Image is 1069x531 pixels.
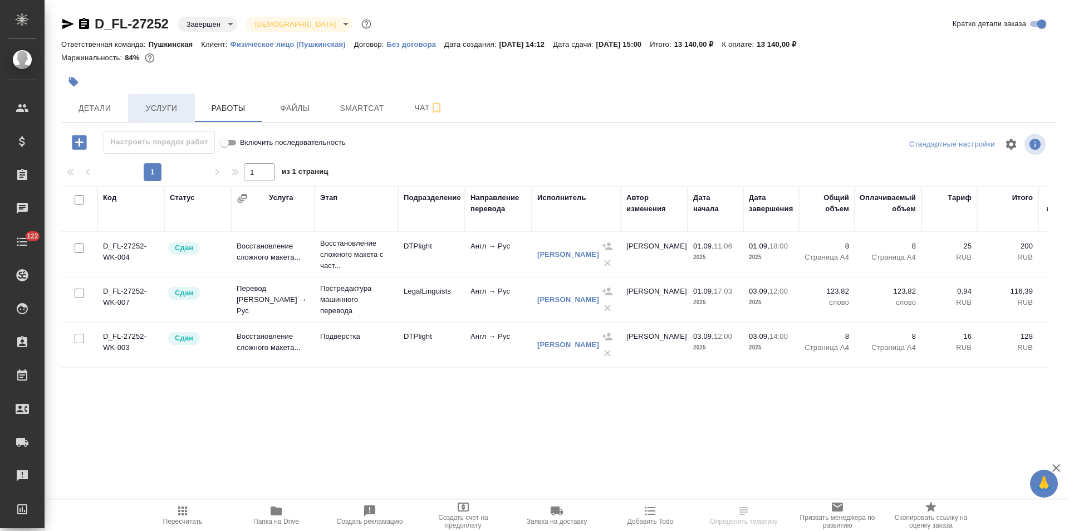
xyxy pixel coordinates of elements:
[714,287,732,295] p: 17:03
[97,325,164,364] td: D_FL-27252-WK-003
[95,16,169,31] a: D_FL-27252
[175,242,193,254] p: Сдан
[805,331,849,342] p: 8
[231,235,315,274] td: Восстановление сложного макета...
[906,136,998,153] div: split button
[805,252,849,263] p: Страница А4
[282,165,328,181] span: из 1 страниц
[749,332,769,340] p: 03.09,
[769,287,788,295] p: 12:00
[693,287,714,295] p: 01.09,
[537,295,599,304] a: [PERSON_NAME]
[61,40,149,48] p: Ответственная команда:
[860,286,916,297] p: 123,82
[465,325,532,364] td: Англ → Рус
[125,53,142,62] p: 84%
[953,18,1026,30] span: Кратко детали заказа
[749,242,769,250] p: 01.09,
[722,40,757,48] p: К оплате:
[103,192,116,203] div: Код
[231,39,354,48] a: Физическое лицо (Пушкинская)
[537,340,599,349] a: [PERSON_NAME]
[860,241,916,252] p: 8
[749,287,769,295] p: 03.09,
[64,131,95,154] button: Добавить работу
[693,242,714,250] p: 01.09,
[860,252,916,263] p: Страница А4
[860,297,916,308] p: слово
[749,297,793,308] p: 2025
[178,17,237,32] div: Завершен
[621,235,688,274] td: [PERSON_NAME]
[231,40,354,48] p: Физическое лицо (Пушкинская)
[398,280,465,319] td: LegalLinguists
[693,297,738,308] p: 2025
[948,192,972,203] div: Тариф
[1024,134,1048,155] span: Посмотреть информацию
[398,325,465,364] td: DTPlight
[983,331,1033,342] p: 128
[402,101,455,115] span: Чат
[359,17,374,31] button: Доп статусы указывают на важность/срочность заказа
[202,101,255,115] span: Работы
[805,297,849,308] p: слово
[626,192,682,215] div: Автор изменения
[135,101,188,115] span: Услуги
[175,288,193,299] p: Сдан
[927,252,972,263] p: RUB
[3,228,42,256] a: 122
[320,238,393,271] p: Восстановление сложного макета с част...
[354,40,387,48] p: Договор:
[927,342,972,353] p: RUB
[674,40,722,48] p: 13 140,00 ₽
[714,332,732,340] p: 12:00
[621,325,688,364] td: [PERSON_NAME]
[693,192,738,215] div: Дата начала
[465,235,532,274] td: Англ → Рус
[1030,470,1058,498] button: 🙏
[320,331,393,342] p: Подверстка
[143,51,157,65] button: 1794.39 RUB;
[320,283,393,316] p: Постредактура машинного перевода
[237,193,248,204] button: Сгруппировать
[927,297,972,308] p: RUB
[465,280,532,319] td: Англ → Рус
[320,192,337,203] div: Этап
[805,192,849,215] div: Общий объем
[983,297,1033,308] p: RUB
[983,342,1033,353] p: RUB
[596,40,650,48] p: [DATE] 15:00
[499,40,553,48] p: [DATE] 14:12
[61,17,75,31] button: Скопировать ссылку для ЯМессенджера
[805,286,849,297] p: 123,82
[61,70,86,94] button: Добавить тэг
[252,20,339,29] button: [DEMOGRAPHIC_DATA]
[693,252,738,263] p: 2025
[470,192,526,215] div: Направление перевода
[749,342,793,353] p: 2025
[749,252,793,263] p: 2025
[749,192,793,215] div: Дата завершения
[927,286,972,297] p: 0,94
[927,331,972,342] p: 16
[335,101,389,115] span: Smartcat
[68,101,121,115] span: Детали
[650,40,674,48] p: Итого:
[860,192,916,215] div: Оплачиваемый объем
[1012,192,1033,203] div: Итого
[693,332,714,340] p: 03.09,
[537,192,586,203] div: Исполнитель
[167,331,225,346] div: Менеджер проверил работу исполнителя, передает ее на следующий этап
[175,333,193,344] p: Сдан
[170,192,195,203] div: Статус
[246,17,352,32] div: Завершен
[61,53,125,62] p: Маржинальность:
[553,40,596,48] p: Дата сдачи:
[983,241,1033,252] p: 200
[998,131,1024,158] span: Настроить таблицу
[444,40,499,48] p: Дата создания:
[231,325,315,364] td: Восстановление сложного макета...
[714,242,732,250] p: 11:06
[404,192,461,203] div: Подразделение
[183,20,224,29] button: Завершен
